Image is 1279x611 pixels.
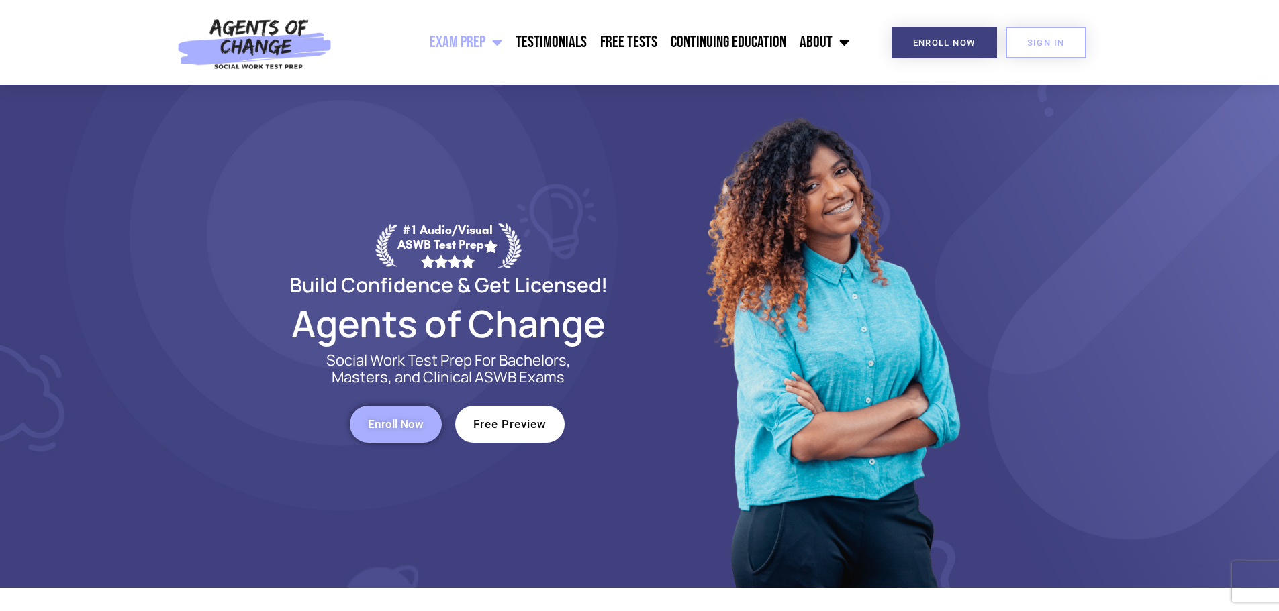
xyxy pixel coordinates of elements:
a: About [793,25,856,59]
div: #1 Audio/Visual ASWB Test Prep [397,223,498,268]
nav: Menu [339,25,856,59]
span: SIGN IN [1027,38,1065,47]
a: Continuing Education [664,25,793,59]
span: Free Preview [473,419,547,430]
a: Testimonials [509,25,594,59]
img: Website Image 1 (1) [697,85,965,588]
a: Free Tests [594,25,664,59]
span: Enroll Now [368,419,424,430]
a: SIGN IN [1006,27,1086,58]
h2: Agents of Change [257,308,640,339]
a: Free Preview [455,406,565,443]
span: Enroll Now [913,38,976,47]
a: Exam Prep [423,25,509,59]
h2: Build Confidence & Get Licensed! [257,275,640,294]
a: Enroll Now [892,27,997,58]
a: Enroll Now [350,406,442,443]
p: Social Work Test Prep For Bachelors, Masters, and Clinical ASWB Exams [311,352,586,386]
